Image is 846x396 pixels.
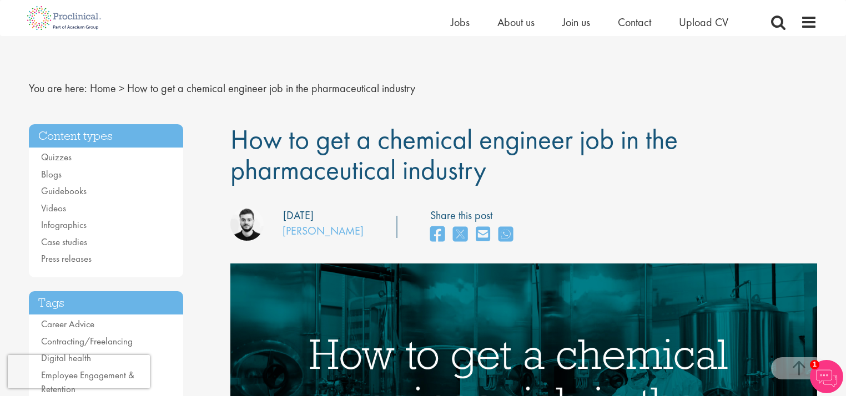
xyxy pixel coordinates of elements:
a: Infographics [41,219,87,231]
span: How to get a chemical engineer job in the pharmaceutical industry [127,81,415,95]
a: breadcrumb link [90,81,116,95]
img: Chatbot [810,360,843,393]
a: Jobs [451,15,470,29]
a: share on twitter [453,223,467,247]
div: [DATE] [283,207,314,224]
span: 1 [810,360,819,369]
a: [PERSON_NAME] [283,224,364,238]
a: Career Advice [41,318,94,330]
span: > [119,81,124,95]
a: Guidebooks [41,185,87,197]
a: Contracting/Freelancing [41,335,133,347]
span: You are here: [29,81,87,95]
a: Blogs [41,168,62,180]
a: Join us [562,15,590,29]
a: share on whats app [498,223,513,247]
h3: Tags [29,291,183,315]
a: share on email [476,223,490,247]
span: How to get a chemical engineer job in the pharmaceutical industry [230,121,678,187]
a: Digital health [41,352,91,364]
a: Quizzes [41,151,72,163]
label: Share this post [430,207,518,224]
a: Upload CV [679,15,728,29]
img: Dominic Williams [230,207,264,241]
a: Videos [41,202,66,214]
iframe: reCAPTCHA [8,355,150,388]
a: share on facebook [430,223,445,247]
a: Case studies [41,236,87,248]
a: Press releases [41,252,92,265]
a: About us [497,15,535,29]
h3: Content types [29,124,183,148]
a: Contact [618,15,651,29]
